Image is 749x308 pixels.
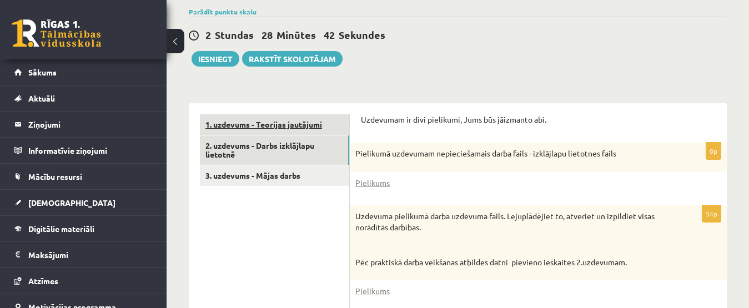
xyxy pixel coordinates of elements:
span: 42 [324,28,335,41]
span: Stundas [215,28,254,41]
a: Atzīmes [14,268,153,294]
span: Sākums [28,67,57,77]
p: 54p [702,205,721,223]
legend: Maksājumi [28,242,153,267]
span: [DEMOGRAPHIC_DATA] [28,198,115,208]
a: Pielikums [355,177,390,189]
a: Maksājumi [14,242,153,267]
span: Minūtes [277,28,316,41]
p: Uzdevumam ir divi pielikumi, Jums būs jāizmanto abi. [361,114,716,125]
span: Mācību resursi [28,171,82,181]
span: 2 [205,28,211,41]
a: Mācību resursi [14,164,153,189]
a: Pielikums [355,285,390,297]
p: Pielikumā uzdevumam nepieciešamais darba fails - izklājlapu lietotnes fails [355,148,666,159]
span: Atzīmes [28,276,58,286]
span: Sekundes [339,28,385,41]
a: Digitālie materiāli [14,216,153,241]
a: 2. uzdevums - Darbs izklājlapu lietotnē [200,135,349,165]
legend: Informatīvie ziņojumi [28,138,153,163]
a: [DEMOGRAPHIC_DATA] [14,190,153,215]
a: Rīgas 1. Tālmācības vidusskola [12,19,101,47]
span: Aktuāli [28,93,55,103]
p: Pēc praktiskā darba veikšanas atbildes datni pievieno ieskaites 2.uzdevumam. [355,257,666,268]
legend: Ziņojumi [28,112,153,137]
span: 28 [262,28,273,41]
a: Parādīt punktu skalu [189,7,257,16]
button: Iesniegt [192,51,239,67]
a: 1. uzdevums - Teorijas jautājumi [200,114,349,135]
p: 0p [706,142,721,160]
body: Editor, wiswyg-editor-user-answer-47433972387360 [11,11,354,23]
a: Rakstīt skolotājam [242,51,343,67]
a: Aktuāli [14,85,153,111]
a: Sākums [14,59,153,85]
p: Uzdevuma pielikumā darba uzdevuma fails. Lejuplādējiet to, atveriet un izpildiet visas norādītās ... [355,211,666,233]
span: Digitālie materiāli [28,224,94,234]
a: Informatīvie ziņojumi [14,138,153,163]
a: 3. uzdevums - Mājas darbs [200,165,349,186]
a: Ziņojumi [14,112,153,137]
